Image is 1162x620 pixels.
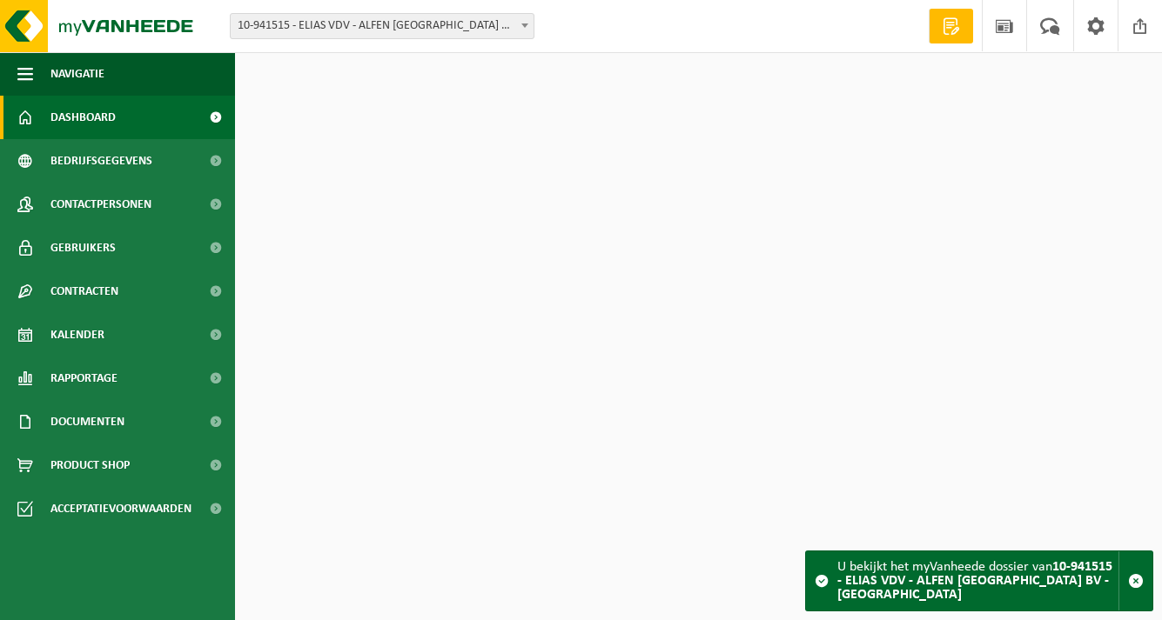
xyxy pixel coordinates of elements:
span: Product Shop [50,443,130,487]
span: 10-941515 - ELIAS VDV - ALFEN BELGIË BV - WACHTEBEKE [230,13,534,39]
span: 10-941515 - ELIAS VDV - ALFEN BELGIË BV - WACHTEBEKE [231,14,534,38]
span: Contracten [50,270,118,313]
span: Gebruikers [50,226,116,270]
span: Documenten [50,400,124,443]
span: Acceptatievoorwaarden [50,487,191,530]
span: Contactpersonen [50,183,151,226]
span: Rapportage [50,357,118,400]
span: Dashboard [50,96,116,139]
span: Kalender [50,313,104,357]
div: U bekijkt het myVanheede dossier van [837,551,1118,610]
span: Navigatie [50,52,104,96]
span: Bedrijfsgegevens [50,139,152,183]
strong: 10-941515 - ELIAS VDV - ALFEN [GEOGRAPHIC_DATA] BV - [GEOGRAPHIC_DATA] [837,560,1112,602]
